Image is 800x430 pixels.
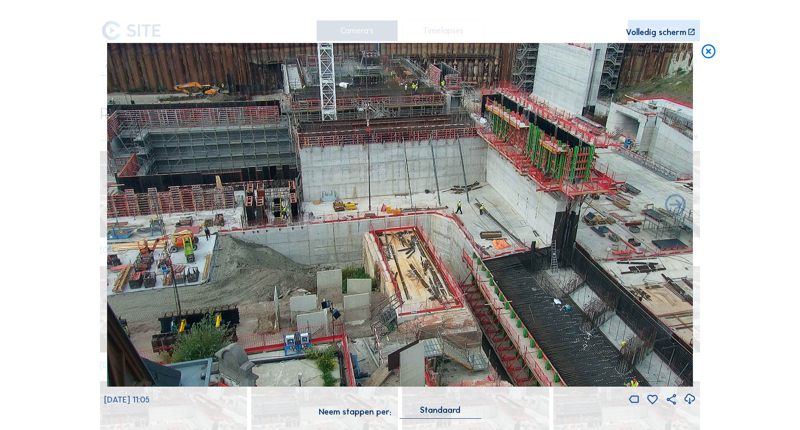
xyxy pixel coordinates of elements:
[400,406,481,418] div: Standaard
[107,43,693,387] img: Image
[420,406,460,414] div: Standaard
[104,395,150,405] span: [DATE] 11:05
[626,28,686,36] div: Volledig scherm
[663,193,688,218] i: Back
[319,407,391,416] div: Neem stappen per:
